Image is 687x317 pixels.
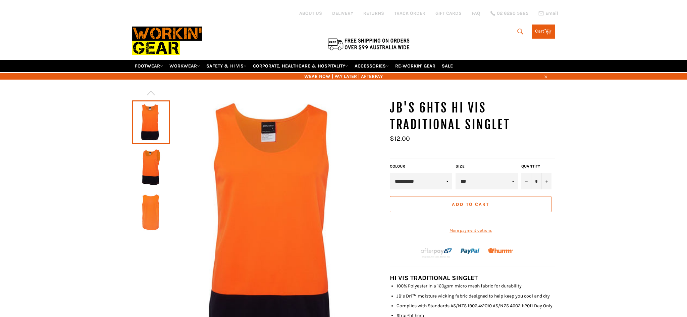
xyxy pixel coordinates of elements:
[132,60,166,72] a: FOOTWEAR
[439,60,456,72] a: SALE
[132,22,202,60] img: Workin Gear leaders in Workwear, Safety Boots, PPE, Uniforms. Australia's No.1 in Workwear
[132,73,555,80] span: WEAR NOW | PAY LATER | AFTERPAY
[136,194,166,231] img: Workin Gear - JB'S 6HTS Hi Vis Traditional Singlet
[397,293,555,299] li: JB’s Dri™ moisture wicking fabric designed to help keep you cool and dry
[461,241,480,261] img: paypal.png
[392,60,438,72] a: RE-WORKIN' GEAR
[167,60,203,72] a: WORKWEAR
[390,228,551,233] a: More payment options
[390,135,410,142] span: $12.00
[532,25,555,39] a: Cart
[472,10,480,16] a: FAQ
[456,164,518,169] label: Size
[204,60,249,72] a: SAFETY & HI VIS
[327,37,411,51] img: Flat $9.95 shipping Australia wide
[521,164,551,169] label: Quantity
[352,60,391,72] a: ACCESSORIES
[541,173,551,189] button: Increase item quantity by one
[420,247,453,259] img: Afterpay-Logo-on-dark-bg_large.png
[390,196,551,212] button: Add to Cart
[390,274,478,282] strong: HI VIS TRADITIONAL SINGLET
[390,164,452,169] label: COLOUR
[394,10,425,16] a: TRACK ORDER
[397,283,555,289] li: 100% Polyester in a 160gsm micro mesh fabric for durability
[397,303,555,309] li: Complies with Standards AS/NZS 1906.4:2010 AS/NZS 4602.1:2011 Day Only
[521,173,531,189] button: Reduce item quantity by one
[452,201,489,207] span: Add to Cart
[250,60,351,72] a: CORPORATE, HEALTHCARE & HOSPITALITY
[299,10,322,16] a: ABOUT US
[363,10,384,16] a: RETURNS
[488,248,513,253] img: Humm_core_logo_RGB-01_300x60px_small_195d8312-4386-4de7-b182-0ef9b6303a37.png
[497,11,528,16] span: 02 6280 5885
[332,10,353,16] a: DELIVERY
[136,149,166,186] img: Workin Gear - JB'S 6HTS Hi Vis Traditional Singlet
[490,11,528,16] a: 02 6280 5885
[390,100,555,133] h1: JB'S 6HTS Hi Vis Traditional Singlet
[545,11,558,16] span: Email
[538,11,558,16] a: Email
[435,10,462,16] a: GIFT CARDS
